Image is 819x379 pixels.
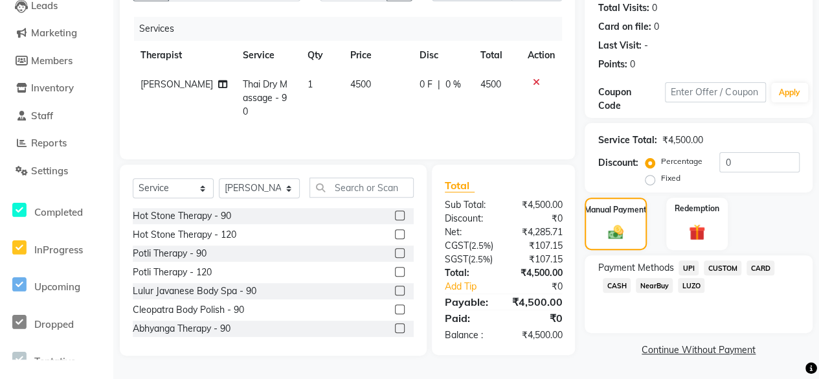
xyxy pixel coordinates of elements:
[771,83,808,102] button: Apply
[704,260,741,275] span: CUSTOM
[504,310,572,326] div: ₹0
[235,41,300,70] th: Service
[435,253,504,266] div: ( )
[598,261,673,275] span: Payment Methods
[598,133,656,147] div: Service Total:
[445,78,461,91] span: 0 %
[31,137,67,149] span: Reports
[3,81,110,96] a: Inventory
[515,280,572,293] div: ₹0
[134,17,572,41] div: Services
[473,41,520,70] th: Total
[445,253,468,265] span: SGST
[660,155,702,167] label: Percentage
[598,1,649,15] div: Total Visits:
[665,82,766,102] input: Enter Offer / Coupon Code
[435,294,502,310] div: Payable:
[133,303,244,317] div: Cleopatra Body Polish - 90
[31,165,68,177] span: Settings
[504,225,572,239] div: ₹4,285.71
[679,260,699,275] span: UPI
[662,133,702,147] div: ₹4,500.00
[133,284,256,298] div: Lulur Javanese Body Spa - 90
[471,240,491,251] span: 2.5%
[636,278,673,293] span: NearBuy
[435,225,504,239] div: Net:
[587,343,810,357] a: Continue Without Payment
[678,278,704,293] span: LUZO
[342,41,412,70] th: Price
[31,82,74,94] span: Inventory
[3,54,110,69] a: Members
[603,224,629,241] img: _cash.svg
[34,318,74,330] span: Dropped
[133,228,236,242] div: Hot Stone Therapy - 120
[660,172,680,184] label: Fixed
[133,247,207,260] div: Potli Therapy - 90
[629,58,634,71] div: 0
[140,78,213,90] span: [PERSON_NAME]
[243,78,287,117] span: Thai Dry Massage - 90
[471,254,490,264] span: 2.5%
[133,322,230,336] div: Abhyanga Therapy - 90
[435,310,504,326] div: Paid:
[603,278,631,293] span: CASH
[746,260,774,275] span: CARD
[438,78,440,91] span: |
[684,222,711,243] img: _gift.svg
[31,54,73,67] span: Members
[504,266,572,280] div: ₹4,500.00
[412,41,473,70] th: Disc
[34,206,83,218] span: Completed
[133,209,231,223] div: Hot Stone Therapy - 90
[309,178,414,198] input: Search or Scan
[435,280,515,293] a: Add Tip
[504,253,572,266] div: ₹107.15
[420,78,432,91] span: 0 F
[34,281,80,293] span: Upcoming
[435,266,504,280] div: Total:
[653,20,658,34] div: 0
[445,179,475,192] span: Total
[435,328,504,342] div: Balance :
[651,1,656,15] div: 0
[504,239,572,253] div: ₹107.15
[308,78,313,90] span: 1
[598,39,641,52] div: Last Visit:
[3,136,110,151] a: Reports
[435,239,504,253] div: ( )
[598,20,651,34] div: Card on file:
[3,164,110,179] a: Settings
[435,212,504,225] div: Discount:
[644,39,647,52] div: -
[445,240,469,251] span: CGST
[519,41,562,70] th: Action
[598,156,638,170] div: Discount:
[435,198,504,212] div: Sub Total:
[480,78,501,90] span: 4500
[133,266,212,279] div: Potli Therapy - 120
[504,328,572,342] div: ₹4,500.00
[31,27,77,39] span: Marketing
[675,203,719,214] label: Redemption
[34,244,83,256] span: InProgress
[504,212,572,225] div: ₹0
[502,294,572,310] div: ₹4,500.00
[350,78,371,90] span: 4500
[34,355,76,367] span: Tentative
[300,41,342,70] th: Qty
[133,41,235,70] th: Therapist
[3,26,110,41] a: Marketing
[598,58,627,71] div: Points:
[31,109,53,122] span: Staff
[598,86,665,113] div: Coupon Code
[585,204,647,216] label: Manual Payment
[3,109,110,124] a: Staff
[504,198,572,212] div: ₹4,500.00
